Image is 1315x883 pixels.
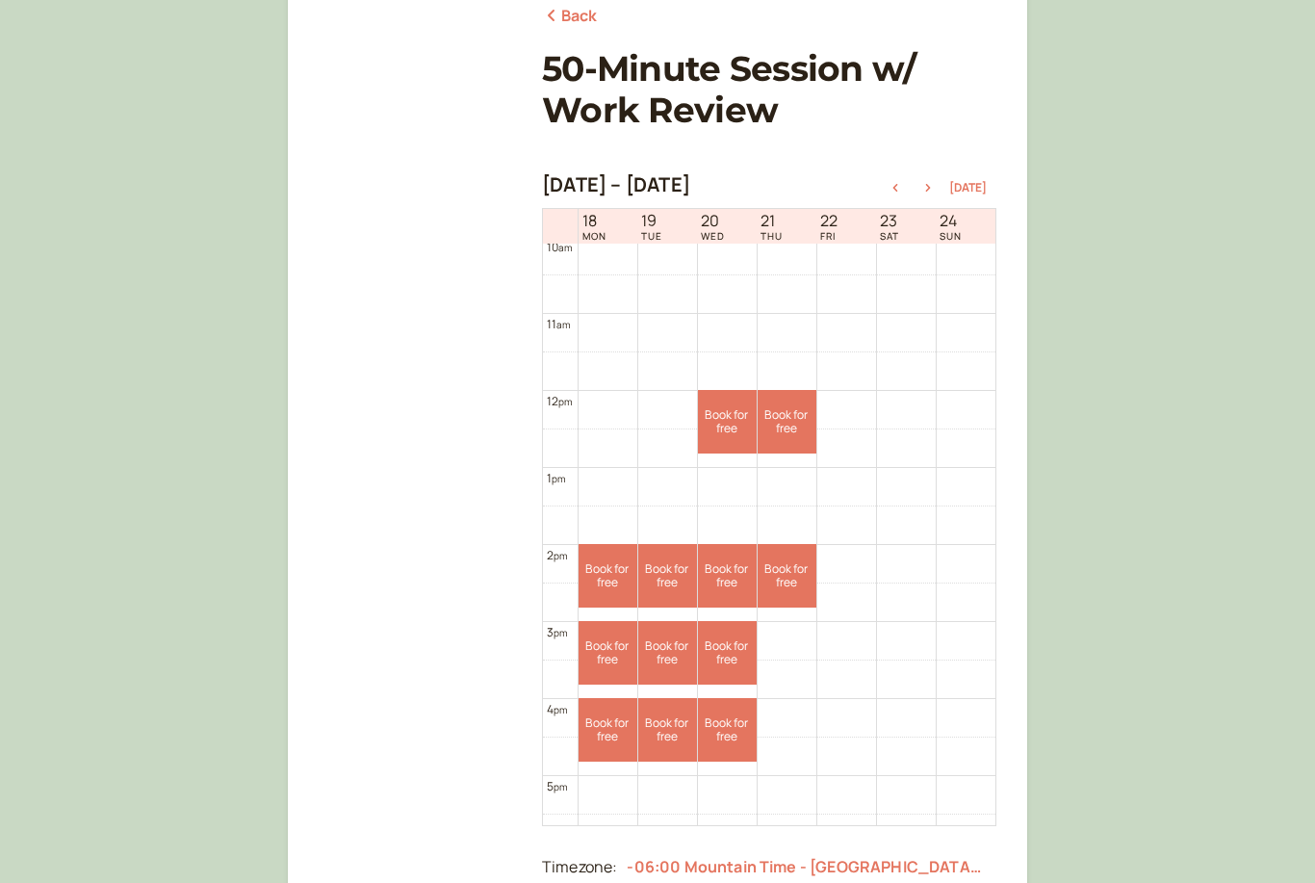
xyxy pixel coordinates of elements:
span: SUN [940,230,962,242]
span: FRI [820,230,838,242]
span: Book for free [579,639,637,667]
span: MON [582,230,606,242]
a: August 21, 2025 [757,210,786,244]
span: pm [554,549,567,562]
span: 18 [582,212,606,230]
a: August 18, 2025 [579,210,610,244]
span: Book for free [579,716,637,744]
div: 12 [547,392,573,410]
span: am [556,318,570,331]
a: August 24, 2025 [936,210,966,244]
span: pm [554,780,567,793]
span: 24 [940,212,962,230]
span: Book for free [638,716,697,744]
span: am [558,241,572,254]
span: Book for free [638,562,697,590]
div: 5 [547,777,568,795]
div: 4 [547,700,568,718]
a: August 19, 2025 [637,210,666,244]
span: Book for free [579,562,637,590]
span: 22 [820,212,838,230]
span: Book for free [758,408,816,436]
span: Book for free [698,639,757,667]
span: pm [554,626,567,639]
div: 1 [547,469,566,487]
div: Timezone: [542,855,617,880]
a: August 20, 2025 [697,210,729,244]
span: SAT [880,230,899,242]
span: WED [701,230,725,242]
span: pm [552,472,565,485]
div: 2 [547,546,568,564]
span: 20 [701,212,725,230]
span: Book for free [698,562,757,590]
span: Book for free [758,562,816,590]
span: Book for free [698,716,757,744]
span: 19 [641,212,662,230]
span: pm [558,395,572,408]
a: August 22, 2025 [816,210,841,244]
button: [DATE] [949,181,987,195]
h1: 50-Minute Session w/ Work Review [542,48,996,131]
div: 11 [547,315,571,333]
span: pm [554,703,567,716]
span: 21 [761,212,783,230]
span: Book for free [638,639,697,667]
div: 10 [547,238,573,256]
span: 23 [880,212,899,230]
h2: [DATE] – [DATE] [542,173,690,196]
span: Book for free [698,408,757,436]
span: THU [761,230,783,242]
a: August 23, 2025 [876,210,903,244]
span: TUE [641,230,662,242]
div: 3 [547,623,568,641]
a: Back [542,4,598,29]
